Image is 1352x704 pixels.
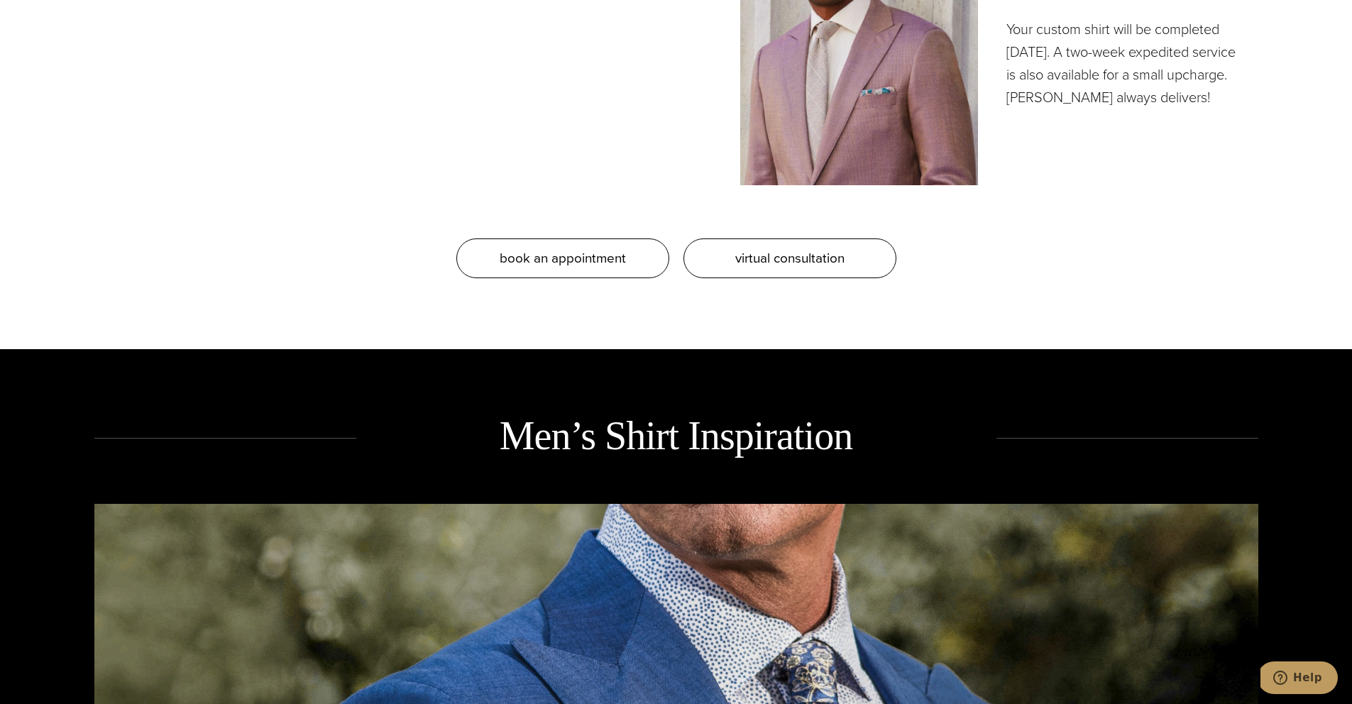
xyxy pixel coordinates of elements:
[1006,18,1244,109] p: Your custom shirt will be completed [DATE]. A two-week expedited service is also available for a ...
[356,410,996,461] h2: Men’s Shirt Inspiration
[683,238,896,278] a: virtual consultation
[735,248,845,268] span: virtual consultation
[1260,661,1338,697] iframe: Opens a widget where you can chat to one of our agents
[500,248,626,268] span: book an appointment
[456,238,669,278] a: book an appointment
